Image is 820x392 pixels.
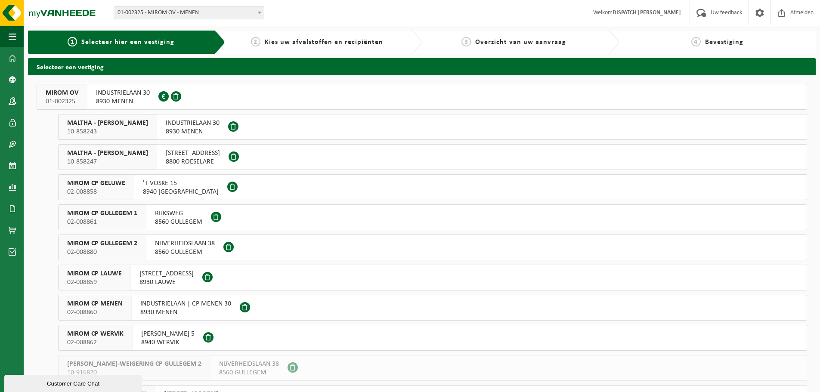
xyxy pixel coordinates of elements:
[67,308,123,317] span: 02-008860
[140,308,231,317] span: 8930 MENEN
[265,39,383,46] span: Kies uw afvalstoffen en recipiënten
[166,119,220,127] span: INDUSTRIELAAN 30
[67,278,122,287] span: 02-008859
[67,209,137,218] span: MIROM CP GULLEGEM 1
[67,179,125,188] span: MIROM CP GELUWE
[67,338,124,347] span: 02-008862
[28,58,816,75] h2: Selecteer een vestiging
[58,174,807,200] button: MIROM CP GELUWE 02-008858 'T VOSKE 158940 [GEOGRAPHIC_DATA]
[67,239,137,248] span: MIROM CP GULLEGEM 2
[96,97,150,106] span: 8930 MENEN
[37,84,807,110] button: MIROM OV 01-002325 INDUSTRIELAAN 308930 MENEN
[58,265,807,290] button: MIROM CP LAUWE 02-008859 [STREET_ADDRESS]8930 LAUWE
[155,248,215,256] span: 8560 GULLEGEM
[58,295,807,321] button: MIROM CP MENEN 02-008860 INDUSTRIELAAN | CP MENEN 308930 MENEN
[219,368,279,377] span: 8560 GULLEGEM
[155,239,215,248] span: NIJVERHEIDSLAAN 38
[46,89,78,97] span: MIROM OV
[67,269,122,278] span: MIROM CP LAUWE
[58,114,807,140] button: MALTHA - [PERSON_NAME] 10-858243 INDUSTRIELAAN 308930 MENEN
[114,7,264,19] span: 01-002325 - MIROM OV - MENEN
[251,37,260,46] span: 2
[143,188,219,196] span: 8940 [GEOGRAPHIC_DATA]
[461,37,471,46] span: 3
[58,204,807,230] button: MIROM CP GULLEGEM 1 02-008861 RIJKSWEG8560 GULLEGEM
[140,299,231,308] span: INDUSTRIELAAN | CP MENEN 30
[67,330,124,338] span: MIROM CP WERVIK
[705,39,743,46] span: Bevestiging
[58,235,807,260] button: MIROM CP GULLEGEM 2 02-008880 NIJVERHEIDSLAAN 388560 GULLEGEM
[67,188,125,196] span: 02-008858
[141,338,195,347] span: 8940 WERVIK
[67,360,201,368] span: [PERSON_NAME]-WEIGERING CP GULLEGEM 2
[67,218,137,226] span: 02-008861
[4,373,144,392] iframe: chat widget
[475,39,566,46] span: Overzicht van uw aanvraag
[67,119,148,127] span: MALTHA - [PERSON_NAME]
[155,209,202,218] span: RIJKSWEG
[166,127,220,136] span: 8930 MENEN
[67,248,137,256] span: 02-008880
[67,127,148,136] span: 10-858243
[691,37,701,46] span: 4
[81,39,174,46] span: Selecteer hier een vestiging
[67,368,201,377] span: 10-916820
[67,149,148,157] span: MALTHA - [PERSON_NAME]
[68,37,77,46] span: 1
[139,269,194,278] span: [STREET_ADDRESS]
[166,157,220,166] span: 8800 ROESELARE
[166,149,220,157] span: [STREET_ADDRESS]
[114,6,264,19] span: 01-002325 - MIROM OV - MENEN
[96,89,150,97] span: INDUSTRIELAAN 30
[155,218,202,226] span: 8560 GULLEGEM
[67,299,123,308] span: MIROM CP MENEN
[67,157,148,166] span: 10-858247
[141,330,195,338] span: [PERSON_NAME] 5
[58,325,807,351] button: MIROM CP WERVIK 02-008862 [PERSON_NAME] 58940 WERVIK
[613,9,681,16] strong: DISPATCH [PERSON_NAME]
[58,144,807,170] button: MALTHA - [PERSON_NAME] 10-858247 [STREET_ADDRESS]8800 ROESELARE
[219,360,279,368] span: NIJVERHEIDSLAAN 38
[143,179,219,188] span: 'T VOSKE 15
[46,97,78,106] span: 01-002325
[139,278,194,287] span: 8930 LAUWE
